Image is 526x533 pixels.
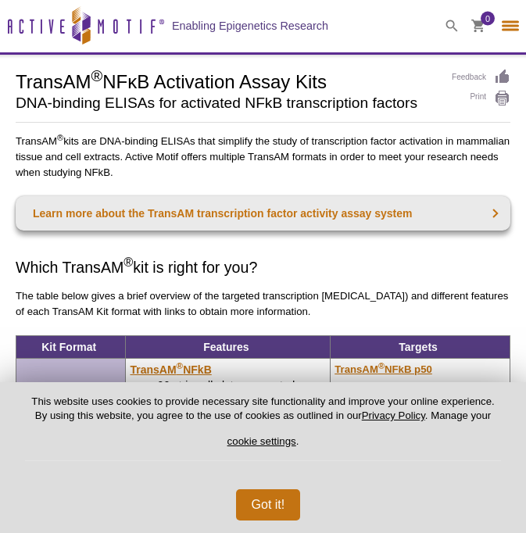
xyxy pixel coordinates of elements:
[41,341,96,353] strong: Kit Format
[452,90,510,107] a: Print
[91,67,102,84] sup: ®
[335,363,432,375] u: TransAM NFkB p50
[172,19,328,33] h2: Enabling Epigenetics Research
[16,69,436,92] h1: TransAM NFκB Activation Assay Kits
[378,361,385,370] sup: ®
[362,410,425,421] a: Privacy Policy
[16,134,510,181] p: TransAM kits are DNA-binding ELISAs that simplify the study of transcription factor activation in...
[227,435,296,447] button: cookie settings
[16,288,510,320] p: The table below gives a brief overview of the targeted transcription [MEDICAL_DATA]) and differen...
[130,363,211,376] u: TransAM NFkB
[130,362,211,377] a: TransAM®NFkB
[399,341,438,353] strong: Targets
[177,360,184,370] sup: ®
[16,258,510,277] h3: Which TransAM kit is right for you?
[452,69,510,86] a: Feedback
[57,133,63,142] sup: ®
[236,489,301,520] button: Got it!
[471,20,485,36] a: 0
[123,256,133,270] sup: ®
[157,377,306,424] li: 96-stripwell plate pre-coated with consensus NFkB binding site
[25,395,501,461] p: This website uses cookies to provide necessary site functionality and improve your online experie...
[485,12,490,26] span: 0
[203,341,249,353] strong: Features
[16,96,436,110] h2: DNA-binding ELISAs for activated NFkB transcription factors
[16,196,510,231] a: Learn more about the TransAM transcription factor activity assay system
[335,363,432,375] a: TransAM®NFkB p50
